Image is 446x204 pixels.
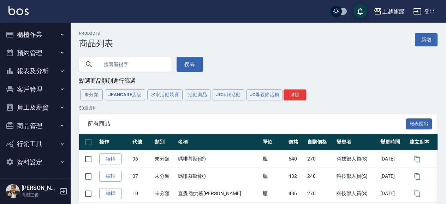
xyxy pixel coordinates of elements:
button: save [353,4,367,18]
td: 07 [131,168,153,185]
button: 搜尋 [177,57,203,72]
th: 操作 [97,134,131,151]
td: 科技部人員(S) [335,150,379,168]
button: 預約管理 [3,44,68,62]
button: 櫃檯作業 [3,25,68,44]
button: 報表匯出 [406,118,432,129]
td: 270 [305,150,335,168]
button: 未分類 [80,89,103,100]
td: [DATE] [379,168,408,185]
td: 未分類 [153,150,176,168]
td: 432 [287,168,305,185]
td: 直覺 強力慕[PERSON_NAME] [176,185,261,202]
button: 員工及薪資 [3,98,68,117]
input: 搜尋關鍵字 [99,55,165,74]
a: 新增 [415,33,438,46]
button: 行銷工具 [3,135,68,153]
td: 240 [305,168,335,185]
button: 報表及分析 [3,62,68,80]
td: 270 [305,185,335,202]
a: 報表匯出 [406,120,432,127]
td: [DATE] [379,150,408,168]
h3: 商品列表 [79,39,113,48]
p: 50 筆資料 [79,105,438,111]
td: 486 [287,185,305,202]
th: 類別 [153,134,176,151]
button: JC母親節活動 [246,89,283,100]
button: JC年終活動 [213,89,244,100]
button: 商品管理 [3,117,68,135]
th: 價格 [287,134,305,151]
td: 未分類 [153,185,176,202]
td: [DATE] [379,185,408,202]
button: 資料設定 [3,153,68,171]
td: 10 [131,185,153,202]
button: 清除 [284,89,306,100]
th: 變更時間 [379,134,408,151]
td: 瓶 [261,185,287,202]
th: 代號 [131,134,153,151]
div: 上越旗艦 [382,7,405,16]
td: 科技部人員(S) [335,168,379,185]
button: 登出 [410,5,438,18]
td: 科技部人員(S) [335,185,379,202]
td: 嗎啡慕斯(軟) [176,168,261,185]
th: 變更者 [335,134,379,151]
th: 自購價格 [305,134,335,151]
h2: Products [79,31,113,36]
button: 水水活動競賽 [147,89,183,100]
a: 編輯 [99,188,122,199]
button: JeanCare店販 [105,89,145,100]
td: 06 [131,150,153,168]
td: 瓶 [261,150,287,168]
img: Person [6,184,20,198]
div: 點選商品類別進行篩選 [79,77,438,85]
td: 540 [287,150,305,168]
button: 上越旗艦 [371,4,408,19]
a: 編輯 [99,153,122,164]
a: 編輯 [99,171,122,182]
span: 所有商品 [88,120,406,127]
td: 瓶 [261,168,287,185]
th: 名稱 [176,134,261,151]
p: 高階主管 [22,192,58,198]
td: 嗎啡慕斯(硬) [176,150,261,168]
img: Logo [8,6,29,15]
th: 建立副本 [408,134,438,151]
th: 單位 [261,134,287,151]
button: 客戶管理 [3,80,68,99]
td: 未分類 [153,168,176,185]
button: 活動商品 [185,89,211,100]
h5: [PERSON_NAME] [22,185,58,192]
